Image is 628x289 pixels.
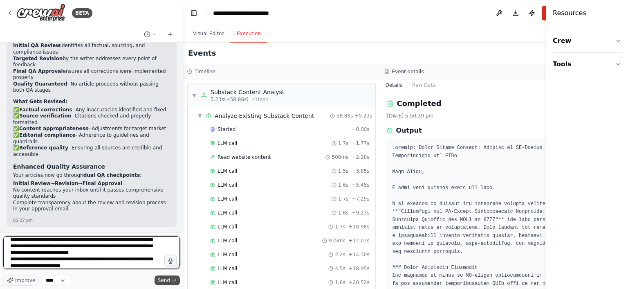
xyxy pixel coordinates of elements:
[197,113,202,119] span: ▼
[354,113,372,119] span: + 5.23s
[13,181,170,187] li: → →
[13,126,170,132] li: ✅ - Adjustments for target market
[218,196,237,202] span: LLM call
[338,210,348,216] span: 1.8s
[352,182,369,188] span: + 5.45s
[19,132,76,138] strong: Editorial compliance
[218,210,237,216] span: LLM call
[392,68,424,75] h3: Event details
[19,126,88,131] strong: Content appropriateness
[218,265,237,272] span: LLM call
[13,217,170,224] div: 05:27 pm
[13,81,67,87] strong: Quality Guaranteed
[13,200,170,212] li: Complete transparency about the review and revision process in your approval email
[195,68,215,75] h3: Timeline
[13,181,51,186] strong: Initial Review
[218,237,237,244] span: LLM call
[13,172,170,179] p: Your articles now go through :
[349,237,370,244] span: + 12.03s
[338,182,348,188] span: 1.6s
[335,265,345,272] span: 4.5s
[218,154,271,160] span: Read website content
[380,79,407,91] button: Details
[338,168,348,174] span: 1.5s
[332,154,349,160] span: 500ms
[230,25,267,43] button: Execution
[335,251,345,258] span: 2.2s
[329,237,345,244] span: 935ms
[352,126,369,133] span: + 0.00s
[349,279,370,286] span: + 20.52s
[553,29,621,52] button: Crew
[349,251,370,258] span: + 14.30s
[16,4,65,22] img: Logo
[218,126,235,133] span: Started
[211,96,249,103] span: 5.23s (+58.86s)
[13,56,63,61] strong: Targeted Revision
[82,181,122,186] strong: Final Approval
[387,113,571,119] div: [DATE] 5:50:39 pm
[164,29,177,39] button: Start a new chat
[15,277,35,284] span: Improve
[158,277,170,284] span: Send
[215,112,314,120] div: Analyze Existing Substack Content
[352,210,369,216] span: + 9.23s
[13,145,170,158] li: ✅ - Ensuring all sources are credible and accessible
[349,265,370,272] span: + 18.95s
[19,113,72,119] strong: Source verification
[19,145,68,151] strong: Reference quality
[335,224,345,230] span: 1.7s
[72,8,92,18] div: BETA
[218,279,237,286] span: LLM call
[186,25,230,43] button: Visual Editor
[13,43,170,55] li: identifies all factual, sourcing, and compliance issues
[13,187,170,200] li: No content reaches your inbox until it passes comprehensive quality standards
[141,29,160,39] button: Switch to previous chat
[188,47,216,59] h2: Events
[252,96,268,103] span: • 1 task
[164,255,177,267] button: Click to speak your automation idea
[211,88,284,96] div: Substack Content Analyst
[338,196,348,202] span: 1.7s
[155,275,180,285] button: Send
[13,68,170,81] li: ensures all corrections were implemented properly
[352,140,369,147] span: + 1.77s
[13,113,170,126] li: ✅ - Citations checked and properly formatted
[407,79,441,91] button: Raw Data
[13,43,61,48] strong: Initial QA Review
[218,251,237,258] span: LLM call
[3,275,39,286] button: Improve
[13,99,67,104] strong: What Gets Revised:
[55,181,78,186] strong: Revision
[349,224,370,230] span: + 10.98s
[13,81,170,94] li: - No article proceeds without passing both QA stages
[397,98,441,109] h2: Completed
[338,140,348,147] span: 1.7s
[218,168,237,174] span: LLM call
[13,107,170,113] li: ✅ - Any inaccuracies identified and fixed
[13,68,63,74] strong: Final QA Approval
[336,113,353,119] span: 58.86s
[352,154,369,160] span: + 2.28s
[218,140,237,147] span: LLM call
[192,92,197,99] span: ▼
[188,7,200,19] button: Hide left sidebar
[13,132,170,145] li: ✅ - Adherence to guidelines and guardrails
[553,53,621,76] button: Tools
[19,107,72,113] strong: Factual corrections
[218,224,237,230] span: LLM call
[218,182,237,188] span: LLM call
[352,168,369,174] span: + 3.85s
[396,126,422,135] h3: Output
[352,196,369,202] span: + 7.29s
[13,56,170,68] li: by the writer addresses every point of feedback
[83,172,140,178] strong: dual QA checkpoints
[13,163,105,170] strong: Enhanced Quality Assurance
[213,9,289,17] nav: breadcrumb
[335,279,345,286] span: 1.6s
[553,8,586,18] h4: Resources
